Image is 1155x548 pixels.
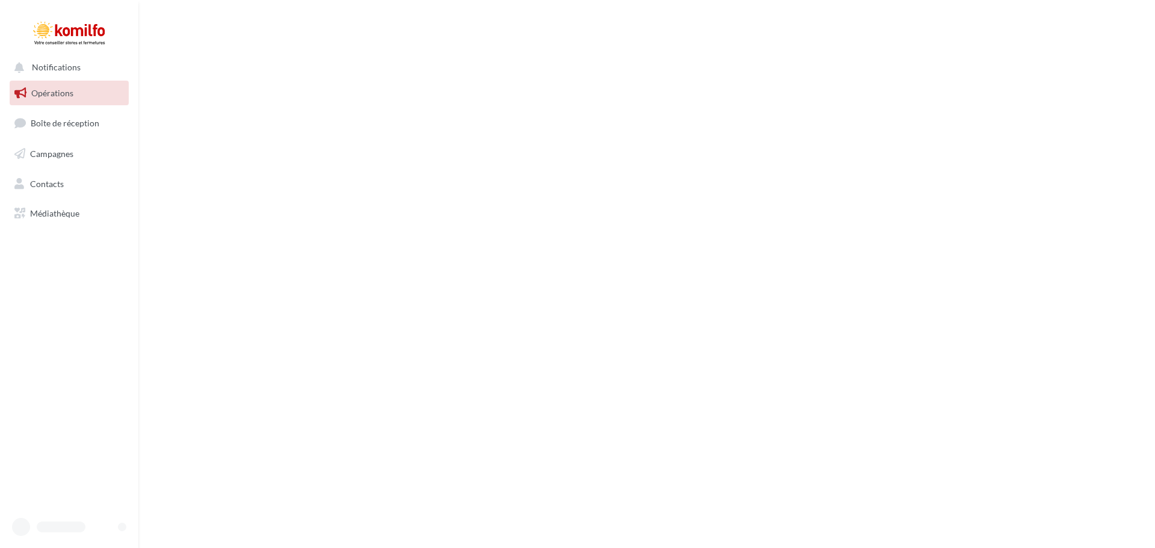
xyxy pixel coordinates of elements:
[32,63,81,73] span: Notifications
[30,149,73,159] span: Campagnes
[30,178,64,188] span: Contacts
[7,171,131,197] a: Contacts
[30,208,79,218] span: Médiathèque
[31,118,99,128] span: Boîte de réception
[7,141,131,167] a: Campagnes
[7,201,131,226] a: Médiathèque
[31,88,73,98] span: Opérations
[7,81,131,106] a: Opérations
[7,110,131,136] a: Boîte de réception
